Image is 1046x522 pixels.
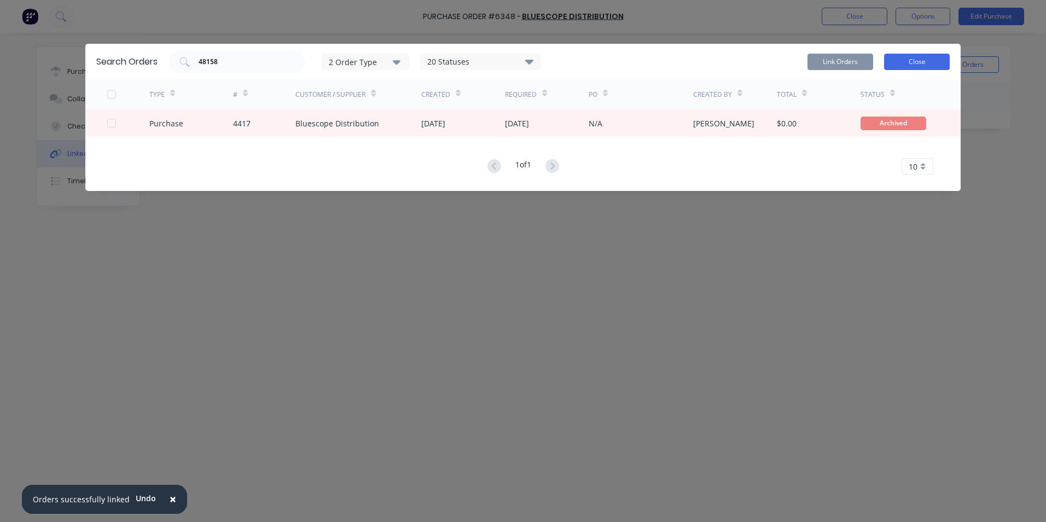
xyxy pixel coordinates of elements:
[693,118,754,129] div: [PERSON_NAME]
[233,90,237,100] div: #
[197,56,288,67] input: Search orders...
[505,118,529,129] div: [DATE]
[421,118,445,129] div: [DATE]
[130,490,162,507] button: Undo
[421,56,540,68] div: 20 Statuses
[807,54,873,70] button: Link Orders
[159,486,187,513] button: Close
[33,494,130,505] div: Orders successfully linked
[861,90,885,100] div: Status
[233,118,251,129] div: 4417
[96,55,158,68] div: Search Orders
[589,118,602,129] div: N/A
[777,90,797,100] div: Total
[589,90,597,100] div: PO
[693,90,732,100] div: Created By
[515,159,531,175] div: 1 of 1
[421,90,450,100] div: Created
[909,161,917,172] span: 10
[884,54,950,70] button: Close
[329,56,402,67] div: 2 Order Type
[777,118,797,129] div: $0.00
[149,118,183,129] div: Purchase
[295,118,379,129] div: Bluescope Distribution
[861,117,926,130] div: Archived
[149,90,165,100] div: TYPE
[170,491,176,507] span: ×
[322,54,409,70] button: 2 Order Type
[295,90,365,100] div: Customer / Supplier
[505,90,537,100] div: Required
